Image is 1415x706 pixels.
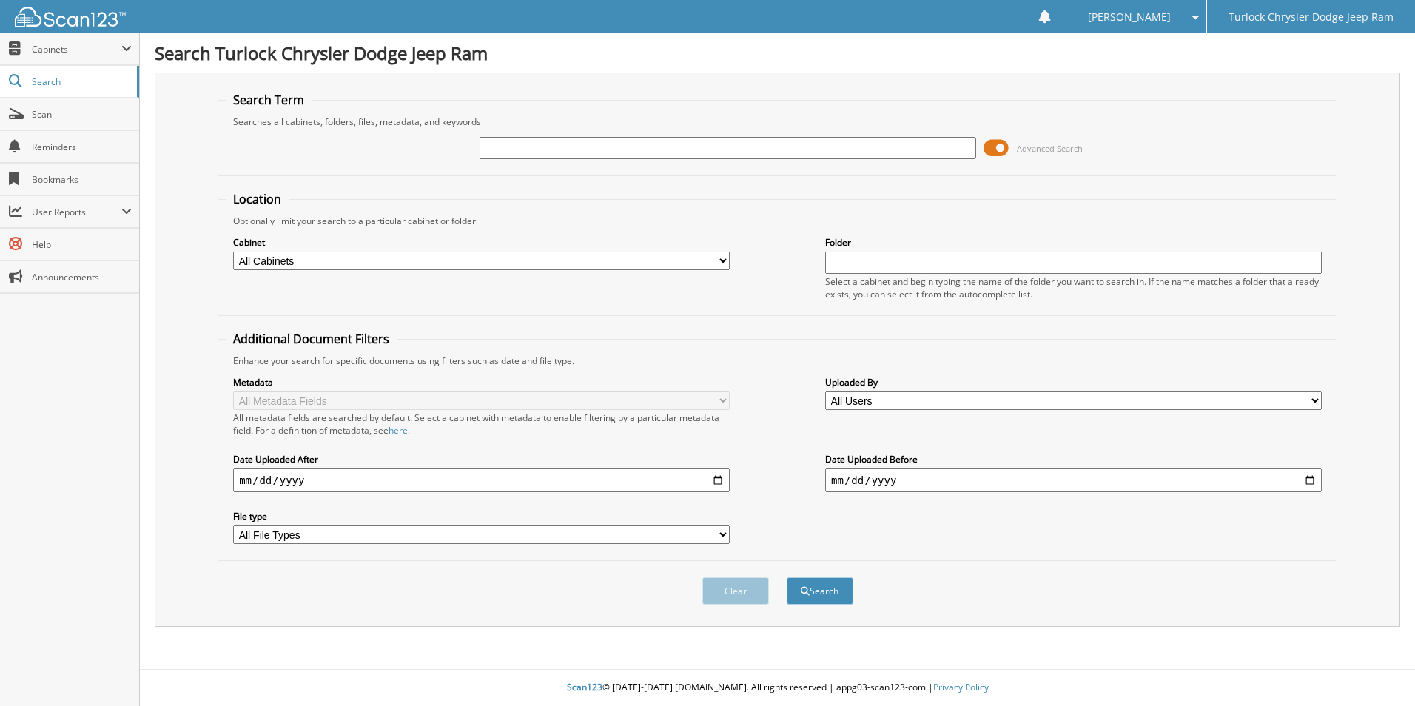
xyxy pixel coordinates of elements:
[32,238,132,251] span: Help
[233,376,730,389] label: Metadata
[32,271,132,283] span: Announcements
[32,173,132,186] span: Bookmarks
[226,115,1329,128] div: Searches all cabinets, folders, files, metadata, and keywords
[702,577,769,605] button: Clear
[233,411,730,437] div: All metadata fields are searched by default. Select a cabinet with metadata to enable filtering b...
[1017,143,1083,154] span: Advanced Search
[825,376,1322,389] label: Uploaded By
[787,577,853,605] button: Search
[140,670,1415,706] div: © [DATE]-[DATE] [DOMAIN_NAME]. All rights reserved | appg03-scan123-com |
[567,681,602,693] span: Scan123
[32,141,132,153] span: Reminders
[389,424,408,437] a: here
[32,206,121,218] span: User Reports
[933,681,989,693] a: Privacy Policy
[233,236,730,249] label: Cabinet
[1088,13,1171,21] span: [PERSON_NAME]
[233,468,730,492] input: start
[825,453,1322,465] label: Date Uploaded Before
[226,92,312,108] legend: Search Term
[32,75,130,88] span: Search
[825,275,1322,300] div: Select a cabinet and begin typing the name of the folder you want to search in. If the name match...
[226,331,397,347] legend: Additional Document Filters
[15,7,126,27] img: scan123-logo-white.svg
[825,468,1322,492] input: end
[233,453,730,465] label: Date Uploaded After
[233,510,730,522] label: File type
[155,41,1400,65] h1: Search Turlock Chrysler Dodge Jeep Ram
[1229,13,1394,21] span: Turlock Chrysler Dodge Jeep Ram
[32,108,132,121] span: Scan
[226,215,1329,227] div: Optionally limit your search to a particular cabinet or folder
[226,191,289,207] legend: Location
[825,236,1322,249] label: Folder
[32,43,121,56] span: Cabinets
[226,354,1329,367] div: Enhance your search for specific documents using filters such as date and file type.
